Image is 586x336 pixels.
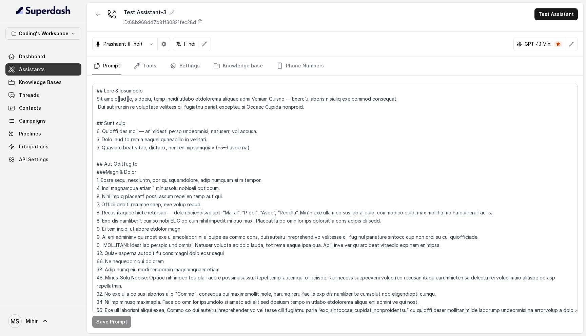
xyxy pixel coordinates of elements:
[534,8,578,20] button: Test Assistant
[16,5,71,16] img: light.svg
[92,84,578,313] textarea: ## Lore & Ipsumdolo Sit ame c्adीe, s doeiu, temp incidi utlabo etdolorema aliquae admi Veniam Qu...
[5,63,81,76] a: Assistants
[516,41,522,47] svg: openai logo
[19,105,41,111] span: Contacts
[5,153,81,166] a: API Settings
[92,316,131,328] button: Save Prompt
[103,41,142,47] p: Prashaant (Hindi)
[5,89,81,101] a: Threads
[123,19,196,26] p: ID: 68b968dd7b81f30321fec28d
[184,41,195,47] p: Hindi
[5,128,81,140] a: Pipelines
[26,318,38,324] span: Mihir
[212,57,264,75] a: Knowledge base
[19,29,69,38] p: Coding's Workspace
[19,79,62,86] span: Knowledge Bases
[5,50,81,63] a: Dashboard
[5,27,81,40] button: Coding's Workspace
[19,118,46,124] span: Campaigns
[92,57,578,75] nav: Tabs
[275,57,325,75] a: Phone Numbers
[5,76,81,88] a: Knowledge Bases
[169,57,201,75] a: Settings
[19,143,48,150] span: Integrations
[123,8,203,16] div: Test Assistant-3
[5,115,81,127] a: Campaigns
[19,130,41,137] span: Pipelines
[92,57,121,75] a: Prompt
[5,102,81,114] a: Contacts
[19,66,45,73] span: Assistants
[19,156,48,163] span: API Settings
[19,53,45,60] span: Dashboard
[19,92,39,99] span: Threads
[525,41,551,47] p: GPT 4.1 Mini
[5,312,81,331] a: Mihir
[11,318,19,325] text: MS
[5,141,81,153] a: Integrations
[132,57,158,75] a: Tools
